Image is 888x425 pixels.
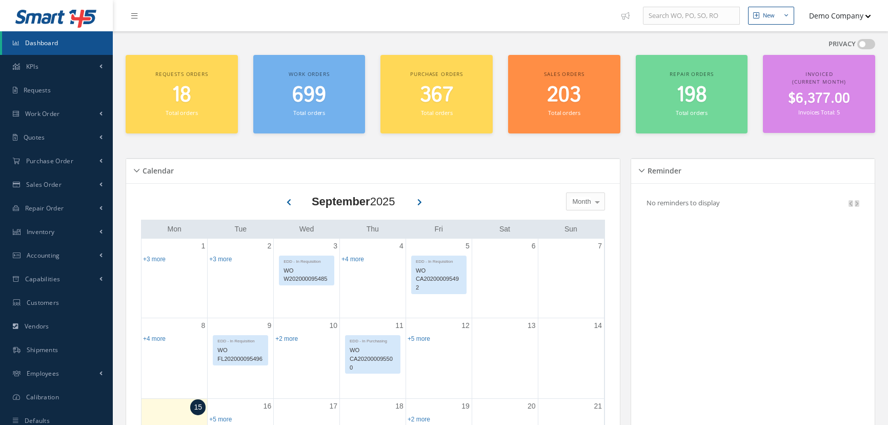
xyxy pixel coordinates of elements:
span: Quotes [24,133,45,142]
span: Inventory [27,227,55,236]
span: Work orders [289,70,329,78]
span: Month [570,197,591,207]
a: September 6, 2025 [530,239,538,254]
a: Sales orders 203 Total orders [508,55,620,133]
a: Show 5 more events [408,335,430,342]
span: Requests orders [155,70,208,78]
a: September 7, 2025 [596,239,604,254]
span: Shipments [27,345,58,354]
a: Show 3 more events [209,256,232,263]
td: September 11, 2025 [340,318,406,399]
div: WO W202000095485 [279,265,334,285]
input: Search WO, PO, SO, RO [643,7,740,25]
div: EDD - In Requisition [213,336,268,344]
a: Friday [432,223,445,236]
small: Total orders [166,109,197,117]
small: Total orders [676,109,708,117]
span: Work Order [25,109,60,118]
td: September 13, 2025 [472,318,538,399]
h5: Calendar [139,163,174,176]
a: Wednesday [297,223,316,236]
td: September 9, 2025 [208,318,274,399]
td: September 4, 2025 [340,239,406,318]
a: Requests orders 18 Total orders [126,55,238,133]
a: Invoiced (Current Month) $6,377.00 Invoices Total: 5 [763,55,875,133]
span: Purchase Order [26,157,73,165]
div: WO CA202000095492 [412,265,466,294]
div: New [763,11,775,20]
td: September 2, 2025 [208,239,274,318]
a: September 21, 2025 [592,399,604,414]
small: Total orders [293,109,325,117]
a: Show 4 more events [341,256,364,263]
span: Repair Order [25,204,64,212]
span: Invoiced [805,70,833,78]
span: 699 [292,81,326,110]
a: September 11, 2025 [393,318,406,333]
a: Monday [166,223,184,236]
td: September 8, 2025 [142,318,208,399]
td: September 6, 2025 [472,239,538,318]
span: Repair orders [670,70,713,78]
a: September 20, 2025 [526,399,538,414]
span: Defaults [25,416,50,425]
td: September 10, 2025 [274,318,340,399]
span: Calibration [26,393,59,401]
span: Customers [27,298,59,307]
a: Dashboard [2,31,113,55]
a: September 1, 2025 [199,239,208,254]
a: Tuesday [232,223,249,236]
span: Requests [24,86,51,94]
span: Accounting [27,251,60,260]
label: PRIVACY [829,39,856,49]
span: Vendors [25,322,49,331]
span: Sales Order [26,180,62,189]
a: September 18, 2025 [393,399,406,414]
button: New [748,7,794,25]
small: Total orders [548,109,580,117]
td: September 5, 2025 [406,239,472,318]
a: Saturday [497,223,512,236]
a: September 8, 2025 [199,318,208,333]
small: Invoices Total: 5 [798,108,839,116]
span: Sales orders [544,70,584,78]
div: EDD - In Requisition [412,256,466,265]
span: Dashboard [25,38,58,47]
a: September 13, 2025 [526,318,538,333]
span: KPIs [26,62,38,71]
span: Employees [27,369,59,378]
span: Purchase orders [410,70,463,78]
span: 18 [172,81,191,110]
a: September 16, 2025 [261,399,274,414]
button: Demo Company [799,6,871,26]
a: September 19, 2025 [459,399,472,414]
a: September 4, 2025 [397,239,406,254]
div: WO CA202000095500 [346,344,400,373]
a: September 17, 2025 [327,399,339,414]
a: Show 5 more events [209,416,232,423]
a: Show 2 more events [408,416,430,423]
td: September 7, 2025 [538,239,604,318]
a: Repair orders 198 Total orders [636,55,748,133]
a: September 14, 2025 [592,318,604,333]
td: September 12, 2025 [406,318,472,399]
td: September 14, 2025 [538,318,604,399]
a: September 5, 2025 [463,239,472,254]
a: September 12, 2025 [459,318,472,333]
a: Thursday [365,223,381,236]
span: 198 [676,81,707,110]
small: Total orders [421,109,453,117]
td: September 3, 2025 [274,239,340,318]
a: September 2, 2025 [265,239,273,254]
h5: Reminder [644,163,681,176]
a: Show 4 more events [143,335,166,342]
span: Capabilities [25,275,60,283]
div: WO FL202000095496 [213,344,268,365]
a: Show 3 more events [143,256,166,263]
a: September 10, 2025 [327,318,339,333]
a: Show 2 more events [275,335,298,342]
a: September 3, 2025 [331,239,339,254]
a: Sunday [562,223,579,236]
span: 203 [547,81,581,110]
b: September [312,195,370,208]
